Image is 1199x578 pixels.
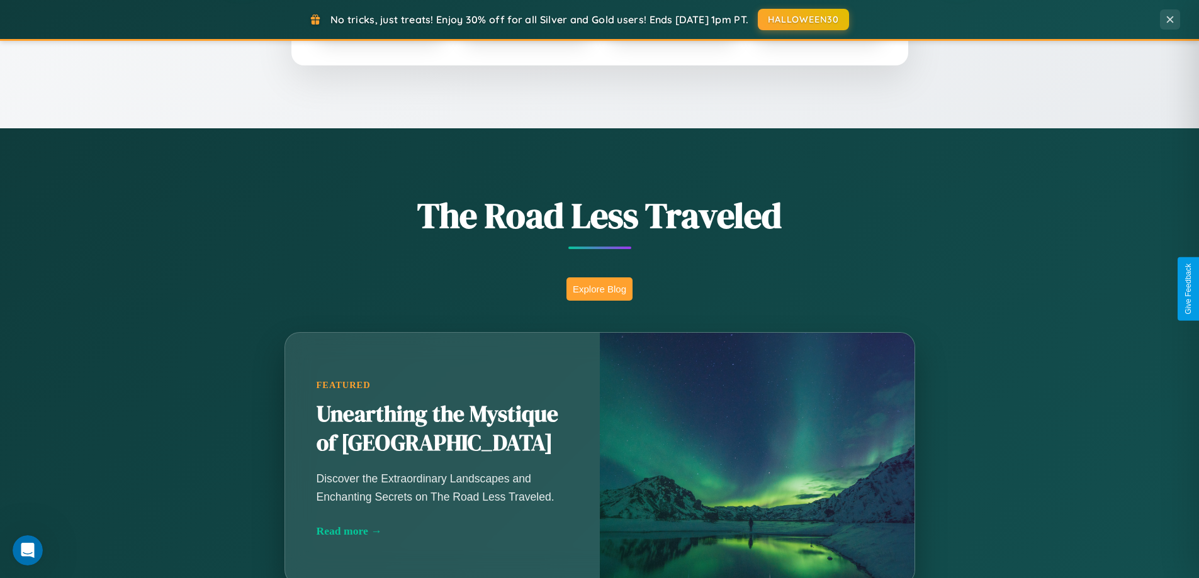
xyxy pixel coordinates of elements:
h2: Unearthing the Mystique of [GEOGRAPHIC_DATA] [317,400,568,458]
div: Give Feedback [1184,264,1193,314]
button: HALLOWEEN30 [758,9,849,30]
iframe: Intercom live chat [13,535,43,565]
h1: The Road Less Traveled [222,191,977,240]
button: Explore Blog [566,277,633,301]
div: Featured [317,380,568,391]
p: Discover the Extraordinary Landscapes and Enchanting Secrets on The Road Less Traveled. [317,470,568,505]
div: Read more → [317,525,568,538]
span: No tricks, just treats! Enjoy 30% off for all Silver and Gold users! Ends [DATE] 1pm PT. [330,13,748,26]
